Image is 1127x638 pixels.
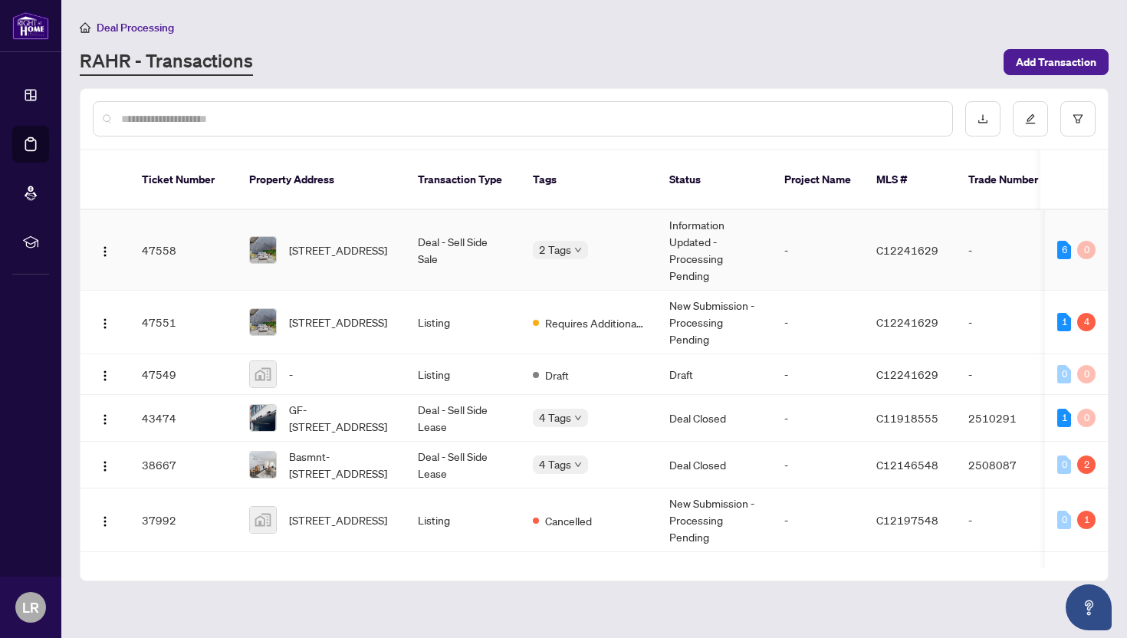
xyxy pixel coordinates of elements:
[772,150,864,210] th: Project Name
[657,488,772,552] td: New Submission - Processing Pending
[956,354,1063,395] td: -
[406,291,521,354] td: Listing
[130,354,237,395] td: 47549
[406,354,521,395] td: Listing
[130,210,237,291] td: 47558
[250,507,276,533] img: thumbnail-img
[772,442,864,488] td: -
[1077,241,1096,259] div: 0
[876,243,938,257] span: C12241629
[1013,101,1048,136] button: edit
[130,488,237,552] td: 37992
[876,315,938,329] span: C12241629
[876,367,938,381] span: C12241629
[1073,113,1083,124] span: filter
[289,314,387,331] span: [STREET_ADDRESS]
[521,150,657,210] th: Tags
[539,241,571,258] span: 2 Tags
[1060,101,1096,136] button: filter
[657,395,772,442] td: Deal Closed
[80,22,90,33] span: home
[93,362,117,386] button: Logo
[406,488,521,552] td: Listing
[1066,584,1112,630] button: Open asap
[99,413,111,426] img: Logo
[1077,511,1096,529] div: 1
[406,150,521,210] th: Transaction Type
[250,452,276,478] img: thumbnail-img
[772,395,864,442] td: -
[289,448,393,482] span: Basmnt-[STREET_ADDRESS]
[80,48,253,76] a: RAHR - Transactions
[956,395,1063,442] td: 2510291
[657,442,772,488] td: Deal Closed
[956,442,1063,488] td: 2508087
[289,511,387,528] span: [STREET_ADDRESS]
[250,237,276,263] img: thumbnail-img
[978,113,988,124] span: download
[93,452,117,477] button: Logo
[130,291,237,354] td: 47551
[772,488,864,552] td: -
[130,442,237,488] td: 38667
[1004,49,1109,75] button: Add Transaction
[539,455,571,473] span: 4 Tags
[289,242,387,258] span: [STREET_ADDRESS]
[99,317,111,330] img: Logo
[876,458,938,472] span: C12146548
[289,366,293,383] span: -
[93,238,117,262] button: Logo
[406,395,521,442] td: Deal - Sell Side Lease
[99,515,111,528] img: Logo
[545,367,569,383] span: Draft
[864,150,956,210] th: MLS #
[657,150,772,210] th: Status
[956,488,1063,552] td: -
[250,361,276,387] img: thumbnail-img
[545,314,645,331] span: Requires Additional Docs
[130,395,237,442] td: 43474
[1057,455,1071,474] div: 0
[1057,313,1071,331] div: 1
[772,210,864,291] td: -
[93,310,117,334] button: Logo
[1057,241,1071,259] div: 6
[956,291,1063,354] td: -
[1057,365,1071,383] div: 0
[772,291,864,354] td: -
[1077,313,1096,331] div: 4
[539,409,571,426] span: 4 Tags
[250,309,276,335] img: thumbnail-img
[1057,511,1071,529] div: 0
[93,406,117,430] button: Logo
[876,513,938,527] span: C12197548
[406,442,521,488] td: Deal - Sell Side Lease
[965,101,1001,136] button: download
[1016,50,1096,74] span: Add Transaction
[99,245,111,258] img: Logo
[545,512,592,529] span: Cancelled
[876,411,938,425] span: C11918555
[657,291,772,354] td: New Submission - Processing Pending
[574,246,582,254] span: down
[22,597,39,618] span: LR
[99,370,111,382] img: Logo
[406,210,521,291] td: Deal - Sell Side Sale
[93,508,117,532] button: Logo
[657,354,772,395] td: Draft
[574,461,582,469] span: down
[657,210,772,291] td: Information Updated - Processing Pending
[574,414,582,422] span: down
[956,150,1063,210] th: Trade Number
[1077,365,1096,383] div: 0
[956,210,1063,291] td: -
[12,12,49,40] img: logo
[250,405,276,431] img: thumbnail-img
[289,401,393,435] span: GF-[STREET_ADDRESS]
[99,460,111,472] img: Logo
[772,354,864,395] td: -
[130,150,237,210] th: Ticket Number
[1025,113,1036,124] span: edit
[1077,409,1096,427] div: 0
[1077,455,1096,474] div: 2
